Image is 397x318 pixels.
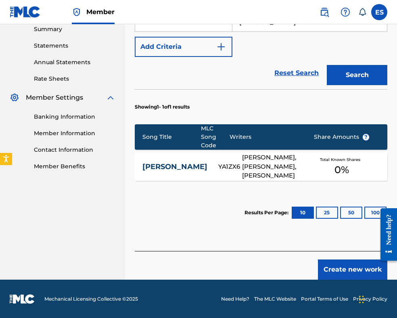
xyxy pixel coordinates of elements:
img: logo [10,294,35,304]
div: [PERSON_NAME], [PERSON_NAME], [PERSON_NAME] [242,153,301,180]
div: User Menu [371,4,387,20]
a: Summary [34,25,115,33]
img: Member Settings [10,93,19,103]
a: Need Help? [221,295,249,303]
span: Mechanical Licensing Collective © 2025 [44,295,138,303]
img: help [341,7,350,17]
div: Плъзни [359,287,364,312]
div: Notifications [358,8,366,16]
p: Results Per Page: [244,209,290,216]
a: Banking Information [34,113,115,121]
button: 100 [364,207,387,219]
a: Public Search [316,4,332,20]
div: MLC Song Code [201,124,230,150]
img: search [320,7,329,17]
a: Statements [34,42,115,50]
p: Showing 1 - 1 of 1 results [135,103,190,111]
span: 0 % [334,163,349,177]
img: MLC Logo [10,6,41,18]
div: Writers [230,133,301,141]
a: The MLC Website [254,295,296,303]
img: 9d2ae6d4665cec9f34b9.svg [216,42,226,52]
div: Song Title [142,133,201,141]
a: Rate Sheets [34,75,115,83]
a: Privacy Policy [353,295,387,303]
span: Member Settings [26,93,83,103]
button: Search [327,65,387,85]
button: 25 [316,207,338,219]
span: Total Known Shares [320,157,364,163]
a: Member Benefits [34,162,115,171]
a: Contact Information [34,146,115,154]
a: Portal Terms of Use [301,295,348,303]
img: Top Rightsholder [72,7,81,17]
button: Create new work [318,259,387,280]
iframe: Resource Center [374,202,397,267]
a: Reset Search [270,64,323,82]
a: [PERSON_NAME] [142,162,207,172]
button: Add Criteria [135,37,232,57]
div: Джаджи за чат [357,279,397,318]
img: expand [106,93,115,103]
div: Help [337,4,353,20]
span: Share Amounts [314,133,370,141]
span: ? [363,134,369,140]
div: YA1ZX6 [218,162,242,172]
span: Member [86,7,115,17]
button: 10 [292,207,314,219]
a: Annual Statements [34,58,115,67]
button: 50 [340,207,362,219]
iframe: Chat Widget [357,279,397,318]
a: Member Information [34,129,115,138]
